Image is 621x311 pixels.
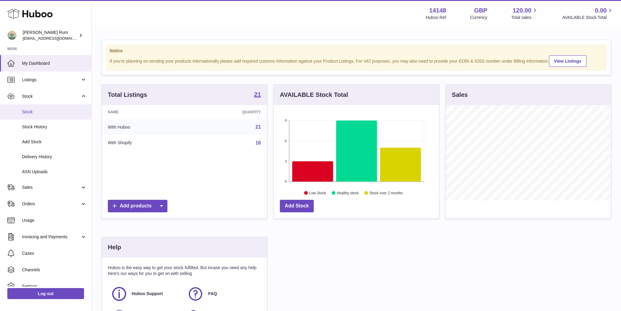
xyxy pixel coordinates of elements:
[110,48,603,54] strong: Notice
[595,6,607,15] span: 0.00
[22,169,87,175] span: ASN Uploads
[22,93,80,99] span: Stock
[22,109,87,115] span: Stock
[22,284,87,289] span: Settings
[254,91,261,99] a: 21
[285,139,287,143] text: 6
[474,6,487,15] strong: GBP
[426,15,446,20] div: Huboo Ref
[280,91,348,99] h3: AVAILABLE Stock Total
[22,267,87,273] span: Channels
[513,6,531,15] span: 120.00
[22,251,87,256] span: Cases
[23,30,78,41] div: [PERSON_NAME] Rum
[309,191,326,195] text: Low Stock
[22,77,80,83] span: Listings
[108,265,261,276] p: Huboo is the easy way to get your stock fulfilled. But incase you need any help here's our ways f...
[22,139,87,145] span: Add Stock
[102,119,191,135] td: With Huboo
[208,291,217,297] span: FAQ
[285,180,287,183] text: 0
[110,54,603,67] div: If you're planning on sending your products internationally please add required customs informati...
[562,6,614,20] a: 0.00 AVAILABLE Stock Total
[429,6,446,15] strong: 14148
[511,15,538,20] span: Total sales
[22,60,87,66] span: My Dashboard
[255,124,261,130] a: 21
[255,140,261,145] a: 16
[511,6,538,20] a: 120.00 Total sales
[254,91,261,97] strong: 21
[22,154,87,160] span: Delivery History
[369,191,403,195] text: Stock over 2 months
[22,218,87,223] span: Usage
[452,91,468,99] h3: Sales
[102,105,191,119] th: Name
[108,200,167,212] a: Add products
[562,15,614,20] span: AVAILABLE Stock Total
[285,159,287,163] text: 3
[7,31,16,40] img: mail@bartirum.wales
[187,286,258,302] a: FAQ
[285,119,287,122] text: 9
[470,15,488,20] div: Currency
[22,185,80,190] span: Sales
[108,91,147,99] h3: Total Listings
[23,36,90,41] span: [EMAIL_ADDRESS][DOMAIN_NAME]
[549,55,586,67] a: View Listings
[280,200,314,212] a: Add Stock
[22,234,80,240] span: Invoicing and Payments
[22,124,87,130] span: Stock History
[22,201,80,207] span: Orders
[337,191,359,195] text: Healthy stock
[7,288,84,299] a: Log out
[111,286,181,302] a: Huboo Support
[102,135,191,151] td: With Shopify
[191,105,267,119] th: Quantity
[108,243,121,251] h3: Help
[132,291,163,297] span: Huboo Support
